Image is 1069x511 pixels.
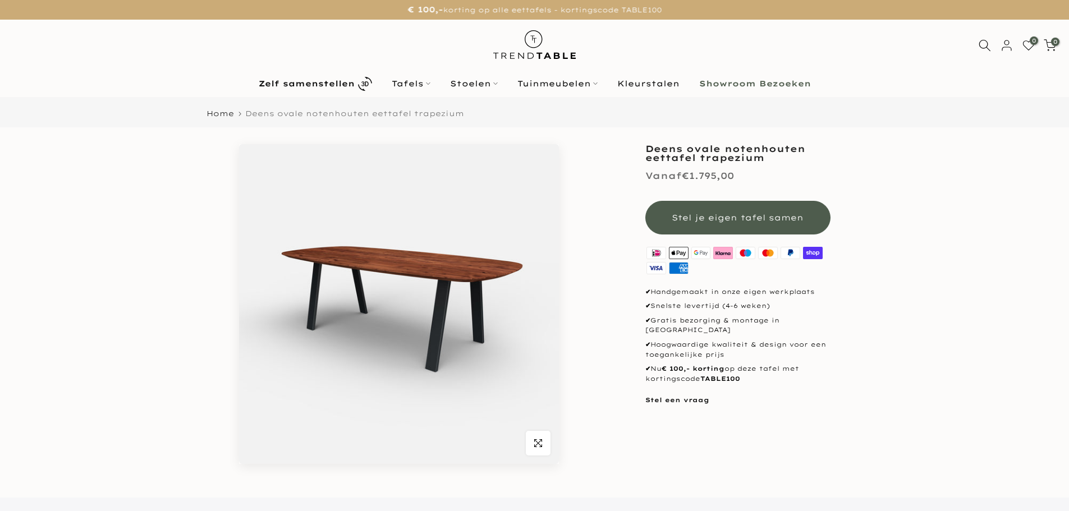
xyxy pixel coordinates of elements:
[207,110,234,117] a: Home
[645,287,831,297] p: Handgemaakt in onze eigen werkplaats
[712,246,735,261] img: klarna
[735,246,757,261] img: maestro
[645,316,831,335] p: Gratis bezorging & montage in [GEOGRAPHIC_DATA]
[757,246,779,261] img: master
[645,201,831,234] button: Stel je eigen tafel samen
[645,302,650,310] strong: ✔
[645,340,831,360] p: Hoogwaardige kwaliteit & design voor een toegankelijke prijs
[690,246,712,261] img: google pay
[689,77,820,90] a: Showroom Bezoeken
[1022,39,1035,52] a: 0
[1030,36,1038,45] span: 0
[1,454,57,510] iframe: toggle-frame
[699,80,811,88] b: Showroom Bezoeken
[485,20,584,70] img: trend-table
[14,3,1055,17] p: korting op alle eettafels - kortingscode TABLE100
[645,288,650,296] strong: ✔
[607,77,689,90] a: Kleurstalen
[645,340,650,348] strong: ✔
[667,261,690,276] img: american express
[645,170,682,181] span: Vanaf
[645,301,831,311] p: Snelste levertijd (4-6 weken)
[1044,39,1056,52] a: 0
[672,213,804,223] span: Stel je eigen tafel samen
[801,246,824,261] img: shopify pay
[645,316,650,324] strong: ✔
[507,77,607,90] a: Tuinmeubelen
[382,77,440,90] a: Tafels
[645,246,668,261] img: ideal
[259,80,355,88] b: Zelf samenstellen
[645,364,831,384] p: Nu op deze tafel met kortingscode
[645,396,709,404] a: Stel een vraag
[249,74,382,94] a: Zelf samenstellen
[667,246,690,261] img: apple pay
[645,365,650,372] strong: ✔
[779,246,801,261] img: paypal
[645,144,831,162] h1: Deens ovale notenhouten eettafel trapezium
[245,109,464,118] span: Deens ovale notenhouten eettafel trapezium
[645,168,734,184] div: €1.795,00
[700,375,740,383] strong: TABLE100
[407,4,443,15] strong: € 100,-
[662,365,724,372] strong: € 100,- korting
[440,77,507,90] a: Stoelen
[1051,38,1059,46] span: 0
[645,261,668,276] img: visa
